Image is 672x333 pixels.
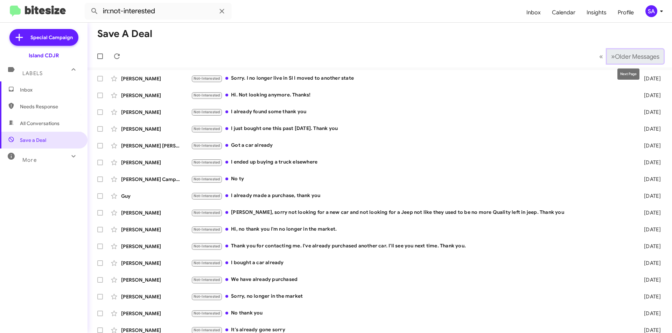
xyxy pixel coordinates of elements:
[633,226,666,233] div: [DATE]
[191,242,633,250] div: Thank you for contacting me. I've already purchased another car. I'll see you next time. Thank you.
[191,125,633,133] div: I just bought one this past [DATE]. Thank you
[121,193,191,200] div: Guy
[645,5,657,17] div: SA
[194,277,220,282] span: Not-Interested
[194,261,220,265] span: Not-Interested
[191,192,633,200] div: I already made a purchase, thank you
[607,49,664,64] button: Next
[121,159,191,166] div: [PERSON_NAME]
[633,193,666,200] div: [DATE]
[29,52,59,59] div: Island CDJR
[633,176,666,183] div: [DATE]
[121,109,191,116] div: [PERSON_NAME]
[85,3,232,20] input: Search
[546,2,581,23] a: Calendar
[30,34,73,41] span: Special Campaign
[22,70,43,77] span: Labels
[121,243,191,250] div: [PERSON_NAME]
[633,109,666,116] div: [DATE]
[191,292,633,301] div: Sorry, no longer in the market
[194,93,220,97] span: Not-Interested
[121,125,191,132] div: [PERSON_NAME]
[121,226,191,233] div: [PERSON_NAME]
[20,86,79,93] span: Inbox
[121,293,191,300] div: [PERSON_NAME]
[581,2,612,23] a: Insights
[194,328,220,332] span: Not-Interested
[599,52,603,61] span: «
[633,209,666,216] div: [DATE]
[633,276,666,283] div: [DATE]
[191,276,633,284] div: We have already purchased
[633,243,666,250] div: [DATE]
[595,49,664,64] nav: Page navigation example
[194,244,220,248] span: Not-Interested
[121,92,191,99] div: [PERSON_NAME]
[633,142,666,149] div: [DATE]
[194,194,220,198] span: Not-Interested
[633,293,666,300] div: [DATE]
[20,137,46,144] span: Save a Deal
[191,175,633,183] div: No ty
[521,2,546,23] a: Inbox
[20,103,79,110] span: Needs Response
[633,92,666,99] div: [DATE]
[191,91,633,99] div: Hi. Not looking anymore. Thanks!
[121,75,191,82] div: [PERSON_NAME]
[191,142,633,150] div: Got a car already
[121,310,191,317] div: [PERSON_NAME]
[194,210,220,215] span: Not-Interested
[194,126,220,131] span: Not-Interested
[633,310,666,317] div: [DATE]
[191,158,633,166] div: I ended up buying a truck elsewhere
[9,29,78,46] a: Special Campaign
[633,125,666,132] div: [DATE]
[191,74,633,82] div: Sorry. I no longer live in SI I moved to another state
[194,76,220,81] span: Not-Interested
[612,2,639,23] a: Profile
[615,53,659,60] span: Older Messages
[22,157,37,163] span: More
[194,110,220,114] span: Not-Interested
[595,49,607,64] button: Previous
[194,294,220,299] span: Not-Interested
[194,311,220,316] span: Not-Interested
[97,28,152,39] h1: Save a Deal
[633,159,666,166] div: [DATE]
[121,276,191,283] div: [PERSON_NAME]
[633,260,666,267] div: [DATE]
[191,209,633,217] div: [PERSON_NAME], sorry not looking for a new car and not looking for a Jeep not like they used to b...
[617,68,639,80] div: Next Page
[191,309,633,317] div: No thank you
[194,143,220,148] span: Not-Interested
[191,259,633,267] div: I bought a car already
[194,177,220,181] span: Not-Interested
[121,209,191,216] div: [PERSON_NAME]
[194,160,220,165] span: Not-Interested
[121,176,191,183] div: [PERSON_NAME] Campaign
[20,120,59,127] span: All Conversations
[633,75,666,82] div: [DATE]
[194,227,220,232] span: Not-Interested
[121,260,191,267] div: [PERSON_NAME]
[121,142,191,149] div: [PERSON_NAME] [PERSON_NAME]
[639,5,664,17] button: SA
[611,52,615,61] span: »
[191,108,633,116] div: I already found some thank you
[191,225,633,233] div: Hi, no thank you I'm no longer in the market.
